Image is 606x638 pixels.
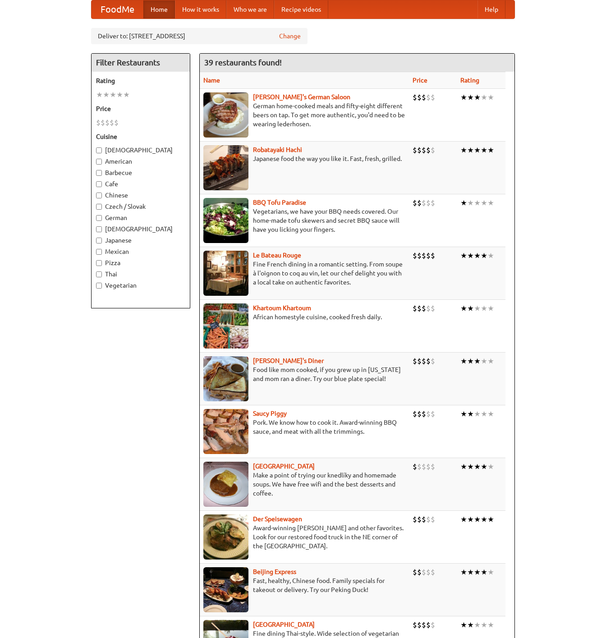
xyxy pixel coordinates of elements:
li: $ [422,251,426,261]
li: $ [431,409,435,419]
li: $ [110,118,114,128]
li: ★ [460,303,467,313]
li: $ [417,356,422,366]
input: [DEMOGRAPHIC_DATA] [96,147,102,153]
label: Vegetarian [96,281,185,290]
a: Le Bateau Rouge [253,252,301,259]
li: ★ [460,567,467,577]
label: Pizza [96,258,185,267]
li: ★ [481,514,487,524]
li: ★ [481,567,487,577]
li: ★ [474,356,481,366]
li: ★ [487,303,494,313]
li: ★ [460,620,467,630]
li: $ [426,145,431,155]
img: saucy.jpg [203,409,248,454]
li: $ [422,356,426,366]
li: $ [417,92,422,102]
li: $ [413,251,417,261]
li: $ [417,145,422,155]
b: Saucy Piggy [253,410,287,417]
img: czechpoint.jpg [203,462,248,507]
li: $ [431,198,435,208]
li: ★ [103,90,110,100]
li: ★ [467,92,474,102]
li: $ [413,198,417,208]
li: $ [422,303,426,313]
li: $ [413,514,417,524]
li: $ [422,620,426,630]
img: speisewagen.jpg [203,514,248,560]
p: African homestyle cuisine, cooked fresh daily. [203,312,405,321]
label: [DEMOGRAPHIC_DATA] [96,225,185,234]
li: $ [413,92,417,102]
li: ★ [487,356,494,366]
b: Robatayaki Hachi [253,146,302,153]
input: Thai [96,271,102,277]
li: ★ [487,567,494,577]
p: Fine French dining in a romantic setting. From soupe à l'oignon to coq au vin, let our chef delig... [203,260,405,287]
label: Japanese [96,236,185,245]
li: ★ [481,620,487,630]
li: $ [96,118,101,128]
input: German [96,215,102,221]
a: BBQ Tofu Paradise [253,199,306,206]
p: German home-cooked meals and fifty-eight different beers on tap. To get more authentic, you'd nee... [203,101,405,129]
li: $ [431,356,435,366]
li: ★ [481,198,487,208]
a: Help [477,0,505,18]
p: Award-winning [PERSON_NAME] and other favorites. Look for our restored food truck in the NE corne... [203,523,405,551]
b: [GEOGRAPHIC_DATA] [253,463,315,470]
li: ★ [474,198,481,208]
li: $ [431,251,435,261]
li: $ [413,409,417,419]
h5: Price [96,104,185,113]
p: Japanese food the way you like it. Fast, fresh, grilled. [203,154,405,163]
img: tofuparadise.jpg [203,198,248,243]
li: $ [422,514,426,524]
li: $ [431,462,435,472]
li: ★ [474,567,481,577]
label: Cafe [96,179,185,188]
li: $ [101,118,105,128]
img: khartoum.jpg [203,303,248,349]
li: $ [426,356,431,366]
li: ★ [487,251,494,261]
a: Beijing Express [253,568,296,575]
li: $ [426,514,431,524]
label: [DEMOGRAPHIC_DATA] [96,146,185,155]
li: ★ [110,90,116,100]
img: esthers.jpg [203,92,248,138]
a: Recipe videos [274,0,328,18]
input: [DEMOGRAPHIC_DATA] [96,226,102,232]
li: ★ [487,198,494,208]
a: Rating [460,77,479,84]
img: beijing.jpg [203,567,248,612]
a: Khartoum Khartoum [253,304,311,312]
li: $ [422,92,426,102]
label: Mexican [96,247,185,256]
li: $ [417,567,422,577]
li: ★ [474,409,481,419]
a: [GEOGRAPHIC_DATA] [253,621,315,628]
a: [PERSON_NAME]'s German Saloon [253,93,350,101]
li: ★ [481,462,487,472]
li: ★ [474,145,481,155]
li: ★ [467,462,474,472]
li: ★ [116,90,123,100]
p: Food like mom cooked, if you grew up in [US_STATE] and mom ran a diner. Try our blue plate special! [203,365,405,383]
li: $ [426,198,431,208]
li: ★ [481,356,487,366]
b: Der Speisewagen [253,515,302,523]
li: $ [426,303,431,313]
li: ★ [487,514,494,524]
p: Make a point of trying our knedlíky and homemade soups. We have free wifi and the best desserts a... [203,471,405,498]
li: ★ [481,145,487,155]
li: ★ [460,356,467,366]
p: Pork. We know how to cook it. Award-winning BBQ sauce, and meat with all the trimmings. [203,418,405,436]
